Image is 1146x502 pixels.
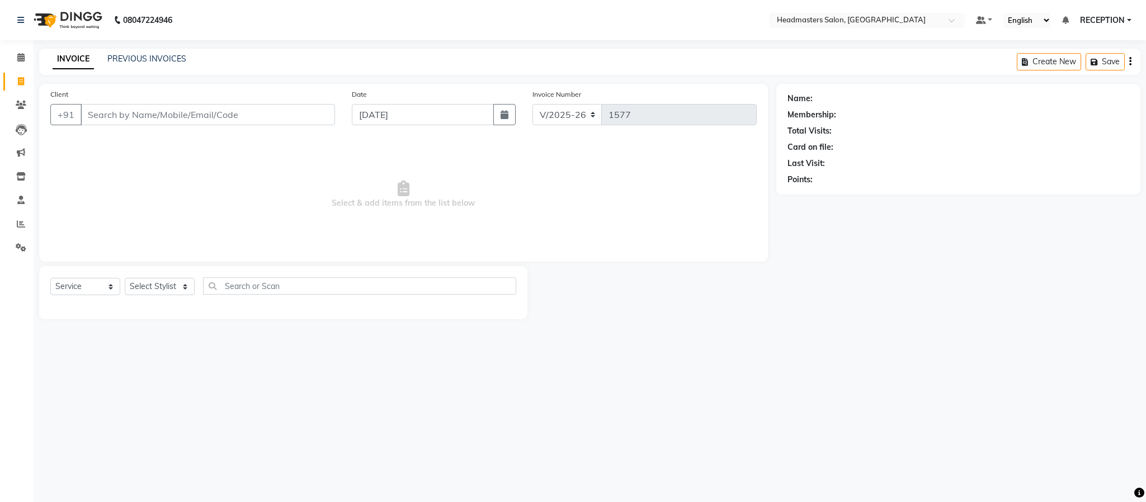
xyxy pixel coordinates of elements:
span: Select & add items from the list below [50,139,757,250]
button: Save [1086,53,1125,70]
label: Date [352,89,367,100]
div: Total Visits: [787,125,832,137]
div: Membership: [787,109,836,121]
button: Create New [1017,53,1081,70]
input: Search by Name/Mobile/Email/Code [81,104,335,125]
a: PREVIOUS INVOICES [107,54,186,64]
a: INVOICE [53,49,94,69]
div: Points: [787,174,813,186]
img: logo [29,4,105,36]
b: 08047224946 [123,4,172,36]
div: Card on file: [787,141,833,153]
input: Search or Scan [203,277,516,295]
label: Invoice Number [532,89,581,100]
button: +91 [50,104,82,125]
div: Last Visit: [787,158,825,169]
label: Client [50,89,68,100]
span: RECEPTION [1080,15,1125,26]
div: Name: [787,93,813,105]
